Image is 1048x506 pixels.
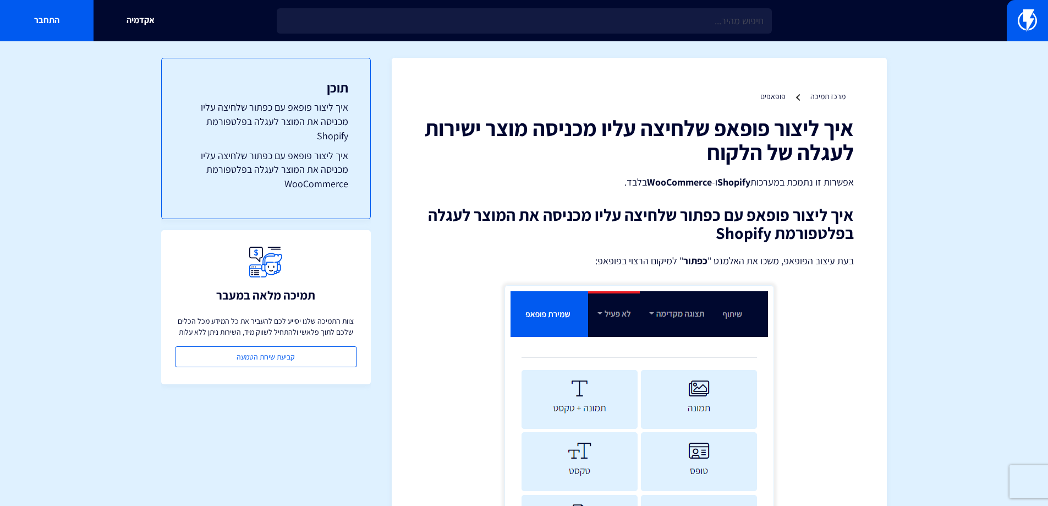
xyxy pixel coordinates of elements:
[277,8,772,34] input: חיפוש מהיר...
[425,206,854,242] h2: איך ליצור פופאפ עם כפתור שלחיצה עליו מכניסה את המוצר לעגלה בפלטפורמת Shopify
[425,253,854,269] p: בעת עיצוב הפופאפ, משכו את האלמנט " " למיקום הרצוי בפופאפ:
[184,80,348,95] h3: תוכן
[175,315,357,338] p: צוות התמיכה שלנו יסייע לכם להעביר את כל המידע מכל הכלים שלכם לתוך פלאשי ולהתחיל לשווק מיד, השירות...
[184,100,348,143] a: איך ליצור פופאפ עם כפתור שלחיצה עליו מכניסה את המוצר לעגלה בפלטפורמת Shopify
[683,254,707,267] strong: כפתור
[216,289,315,302] h3: תמיכה מלאה במעבר
[760,91,786,101] a: פופאפים
[810,91,846,101] a: מרכז תמיכה
[175,346,357,367] a: קביעת שיחת הטמעה
[425,116,854,164] h1: איך ליצור פופאפ שלחיצה עליו מכניסה מוצר ישירות לעגלה של הלקוח
[717,176,750,188] strong: Shopify
[184,149,348,191] a: איך ליצור פופאפ עם כפתור שלחיצה עליו מכניסה את המוצר לעגלה בפלטפורמת WooCommerce
[425,175,854,189] p: אפשרות זו נתמכת במערכות ו- בלבד.
[647,176,712,188] strong: WooCommerce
